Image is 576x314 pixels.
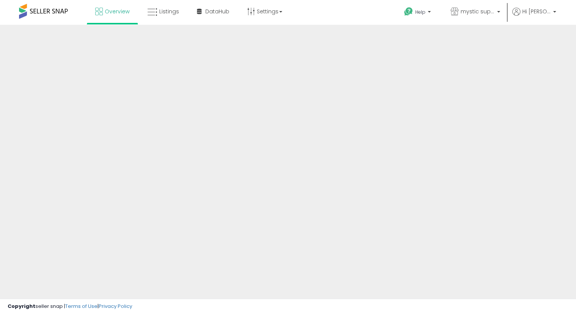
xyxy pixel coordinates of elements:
a: Terms of Use [65,303,98,310]
a: Privacy Policy [99,303,132,310]
a: Hi [PERSON_NAME] [512,8,556,25]
span: Listings [159,8,179,15]
div: seller snap | | [8,303,132,310]
span: Help [415,9,426,15]
span: DataHub [205,8,229,15]
span: Overview [105,8,130,15]
a: Help [398,1,438,25]
span: Hi [PERSON_NAME] [522,8,551,15]
strong: Copyright [8,303,35,310]
span: mystic supply [461,8,495,15]
i: Get Help [404,7,413,16]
